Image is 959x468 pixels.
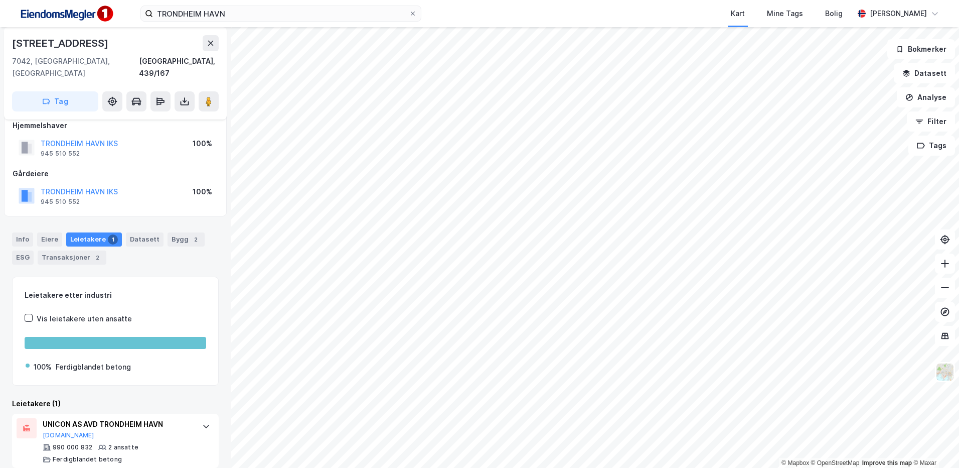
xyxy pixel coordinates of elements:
a: OpenStreetMap [811,459,860,466]
div: Hjemmelshaver [13,120,218,132]
iframe: Chat Widget [909,420,959,468]
div: [GEOGRAPHIC_DATA], 439/167 [139,55,219,79]
div: Vis leietakere uten ansatte [37,313,132,325]
input: Søk på adresse, matrikkel, gårdeiere, leietakere eller personer [153,6,409,21]
div: Transaksjoner [38,251,106,265]
div: 1 [108,235,118,245]
img: Z [935,363,954,382]
div: 990 000 832 [53,443,92,451]
div: Gårdeiere [13,168,218,180]
div: Kontrollprogram for chat [909,420,959,468]
div: 100% [193,186,212,198]
a: Mapbox [781,459,809,466]
div: Leietakere [66,232,122,247]
div: Leietakere etter industri [25,289,206,301]
div: 7042, [GEOGRAPHIC_DATA], [GEOGRAPHIC_DATA] [12,55,139,79]
div: [PERSON_NAME] [870,8,927,20]
button: Analyse [897,87,955,107]
div: Bolig [825,8,843,20]
div: 2 ansatte [108,443,138,451]
div: Ferdigblandet betong [56,361,131,373]
div: Kart [731,8,745,20]
div: Datasett [126,232,164,247]
button: Datasett [894,63,955,83]
div: 2 [191,235,201,245]
div: Ferdigblandet betong [53,455,122,463]
div: 945 510 552 [41,198,80,206]
div: Leietakere (1) [12,398,219,410]
button: Filter [907,111,955,132]
a: Improve this map [862,459,912,466]
div: 100% [34,361,52,373]
div: Eiere [37,232,62,247]
button: Tag [12,91,98,111]
div: Bygg [168,232,205,247]
button: Tags [908,136,955,156]
div: 945 510 552 [41,150,80,158]
button: Bokmerker [887,39,955,59]
div: 2 [92,253,102,263]
div: UNICON AS AVD TRONDHEIM HAVN [43,418,192,430]
div: [STREET_ADDRESS] [12,35,110,51]
button: [DOMAIN_NAME] [43,431,94,439]
div: 100% [193,138,212,150]
div: Info [12,232,33,247]
div: ESG [12,251,34,265]
img: F4PB6Px+NJ5v8B7XTbfpPpyloAAAAASUVORK5CYII= [16,3,116,25]
div: Mine Tags [767,8,803,20]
